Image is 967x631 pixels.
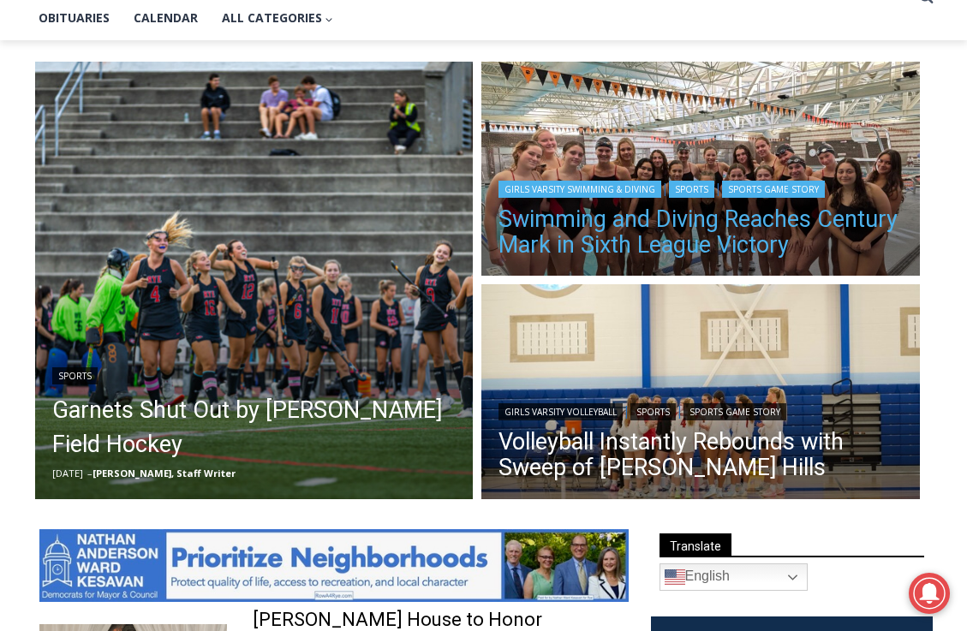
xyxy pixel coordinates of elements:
a: Volleyball Instantly Rebounds with Sweep of [PERSON_NAME] Hills [498,429,903,480]
h4: [PERSON_NAME] Read Sanctuary Fall Fest: [DATE] [14,172,228,211]
a: Sports [630,403,676,420]
a: Intern @ [DOMAIN_NAME] [412,166,830,213]
div: 6 [200,145,208,162]
span: – [87,467,93,479]
a: Read More Swimming and Diving Reaches Century Mark in Sixth League Victory [481,62,920,281]
span: Translate [660,533,731,557]
span: Intern @ [DOMAIN_NAME] [448,170,794,209]
a: Sports Game Story [683,403,786,420]
a: Girls Varsity Swimming & Diving [498,181,661,198]
img: (PHOTO: The Rye Field Hockey team celebrating on September 16, 2025. Credit: Maureen Tsuchida.) [35,62,474,500]
a: [PERSON_NAME], Staff Writer [93,467,236,479]
div: 2 [180,145,188,162]
a: Read More Garnets Shut Out by Horace Greeley Field Hockey [35,62,474,500]
a: English [660,563,808,591]
a: Sports [669,181,714,198]
a: Girls Varsity Volleyball [498,403,623,420]
div: "[PERSON_NAME] and I covered the [DATE] Parade, which was a really eye opening experience as I ha... [433,1,809,166]
time: [DATE] [52,467,83,479]
a: Read More Volleyball Instantly Rebounds with Sweep of Byram Hills [481,284,920,503]
div: | | [498,400,903,420]
a: Sports [52,367,98,384]
a: Swimming and Diving Reaches Century Mark in Sixth League Victory [498,206,903,258]
div: Birds of Prey: Falcon and hawk demos [180,51,248,140]
img: en [665,567,685,587]
a: Sports Game Story [722,181,825,198]
a: [PERSON_NAME] Read Sanctuary Fall Fest: [DATE] [1,170,256,213]
a: Garnets Shut Out by [PERSON_NAME] Field Hockey [52,393,457,461]
div: | | [498,177,903,198]
div: / [192,145,196,162]
img: (PHOTO: The Rye - Rye Neck - Blind Brook Swim and Dive team from a victory on September 19, 2025.... [481,62,920,281]
img: (PHOTO: The 2025 Rye Varsity Volleyball team from a 3-0 win vs. Port Chester on Saturday, Septemb... [481,284,920,503]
